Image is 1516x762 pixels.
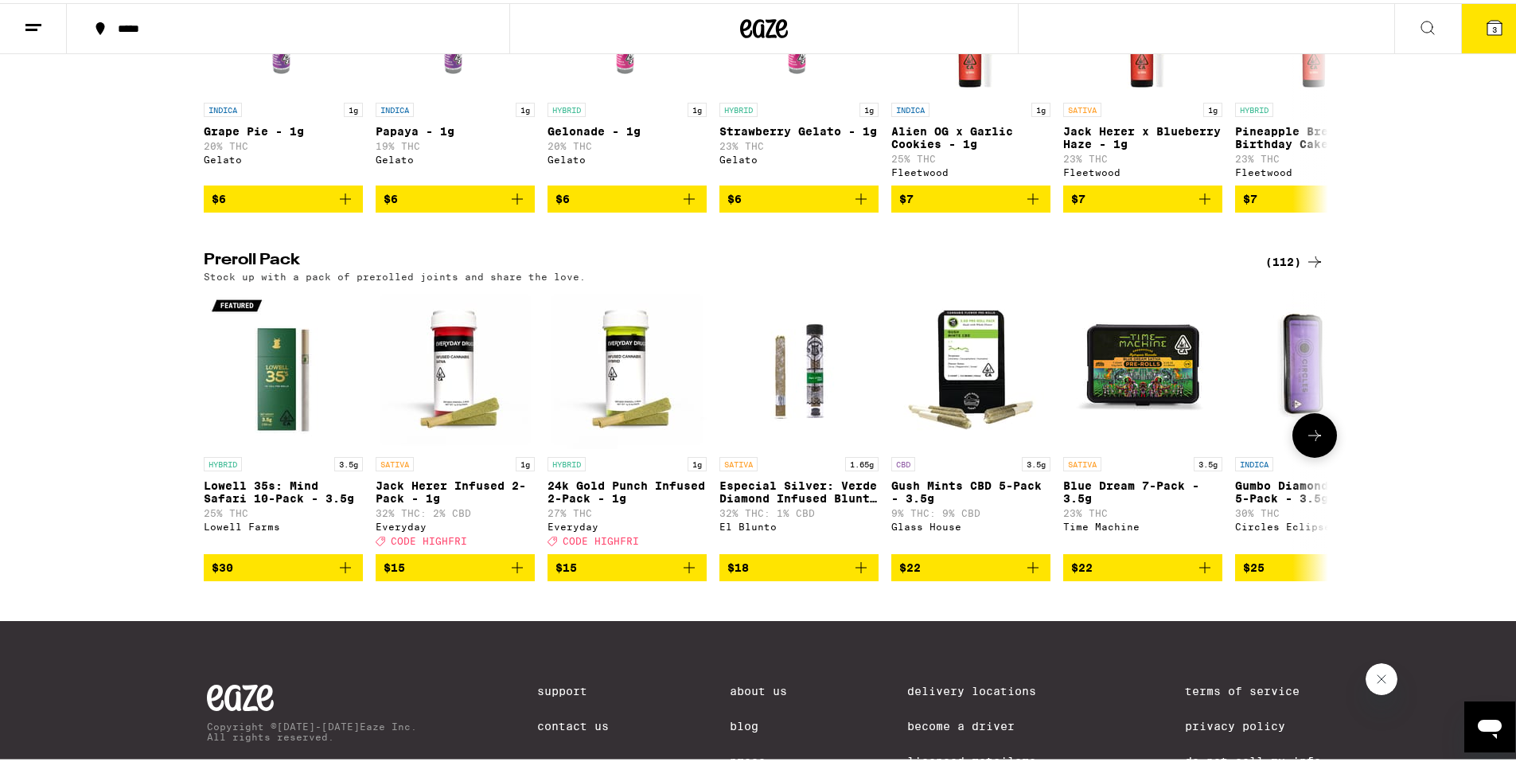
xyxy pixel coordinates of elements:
[204,287,363,551] a: Open page for Lowell 35s: Mind Safari 10-Pack - 3.5g from Lowell Farms
[1235,287,1394,446] img: Circles Eclipse - Gumbo Diamond Infused 5-Pack - 3.5g
[907,717,1065,729] a: Become a Driver
[537,717,609,729] a: Contact Us
[1366,660,1397,692] iframe: Close message
[548,182,707,209] button: Add to bag
[730,717,787,729] a: Blog
[516,100,535,114] p: 1g
[891,122,1050,147] p: Alien OG x Garlic Cookies - 1g
[907,682,1065,694] a: Delivery Locations
[1235,150,1394,161] p: 23% THC
[207,718,417,739] p: Copyright © [DATE]-[DATE] Eaze Inc. All rights reserved.
[1235,287,1394,551] a: Open page for Gumbo Diamond Infused 5-Pack - 3.5g from Circles Eclipse
[376,138,535,148] p: 19% THC
[10,11,115,24] span: Hi. Need any help?
[204,551,363,578] button: Add to bag
[891,518,1050,529] div: Glass House
[548,551,707,578] button: Add to bag
[1235,164,1394,174] div: Fleetwood
[376,100,414,114] p: INDICA
[1243,558,1265,571] span: $25
[1492,21,1497,31] span: 3
[1194,454,1222,468] p: 3.5g
[548,287,707,446] img: Everyday - 24k Gold Punch Infused 2-Pack - 1g
[891,150,1050,161] p: 25% THC
[204,476,363,502] p: Lowell 35s: Mind Safari 10-Pack - 3.5g
[719,182,879,209] button: Add to bag
[204,249,1246,268] h2: Preroll Pack
[899,190,914,202] span: $7
[376,122,535,135] p: Papaya - 1g
[891,454,915,468] p: CBD
[1235,505,1394,515] p: 30% THC
[563,533,639,543] span: CODE HIGHFRI
[204,182,363,209] button: Add to bag
[1235,454,1273,468] p: INDICA
[376,476,535,502] p: Jack Herer Infused 2-Pack - 1g
[719,138,879,148] p: 23% THC
[1063,505,1222,515] p: 23% THC
[376,551,535,578] button: Add to bag
[204,122,363,135] p: Grape Pie - 1g
[204,505,363,515] p: 25% THC
[891,505,1050,515] p: 9% THC: 9% CBD
[548,476,707,502] p: 24k Gold Punch Infused 2-Pack - 1g
[516,454,535,468] p: 1g
[1203,100,1222,114] p: 1g
[730,682,787,694] a: About Us
[891,287,1050,446] img: Glass House - Gush Mints CBD 5-Pack - 3.5g
[719,551,879,578] button: Add to bag
[1071,558,1093,571] span: $22
[1063,454,1101,468] p: SATIVA
[204,138,363,148] p: 20% THC
[688,454,707,468] p: 1g
[376,505,535,515] p: 32% THC: 2% CBD
[1063,100,1101,114] p: SATIVA
[204,287,363,446] img: Lowell Farms - Lowell 35s: Mind Safari 10-Pack - 3.5g
[719,287,879,551] a: Open page for Especial Silver: Verde Diamond Infused Blunt - 1.65g from El Blunto
[1464,698,1515,749] iframe: Button to launch messaging window
[1185,682,1321,694] a: Terms of Service
[548,287,707,551] a: Open page for 24k Gold Punch Infused 2-Pack - 1g from Everyday
[212,558,233,571] span: $30
[384,190,398,202] span: $6
[1235,476,1394,502] p: Gumbo Diamond Infused 5-Pack - 3.5g
[1235,182,1394,209] button: Add to bag
[204,151,363,162] div: Gelato
[1063,551,1222,578] button: Add to bag
[204,454,242,468] p: HYBRID
[727,558,749,571] span: $18
[1063,518,1222,529] div: Time Machine
[891,476,1050,502] p: Gush Mints CBD 5-Pack - 3.5g
[891,182,1050,209] button: Add to bag
[376,518,535,529] div: Everyday
[899,558,921,571] span: $22
[1265,249,1324,268] a: (112)
[384,558,405,571] span: $15
[204,518,363,529] div: Lowell Farms
[555,190,570,202] span: $6
[719,151,879,162] div: Gelato
[727,190,742,202] span: $6
[719,454,758,468] p: SATIVA
[859,100,879,114] p: 1g
[719,122,879,135] p: Strawberry Gelato - 1g
[1243,190,1257,202] span: $7
[204,268,586,279] p: Stock up with a pack of prerolled joints and share the love.
[1235,518,1394,529] div: Circles Eclipse
[548,151,707,162] div: Gelato
[548,122,707,135] p: Gelonade - 1g
[548,454,586,468] p: HYBRID
[1063,476,1222,502] p: Blue Dream 7-Pack - 3.5g
[548,138,707,148] p: 20% THC
[1235,551,1394,578] button: Add to bag
[719,518,879,529] div: El Blunto
[344,100,363,114] p: 1g
[391,533,467,543] span: CODE HIGHFRI
[334,454,363,468] p: 3.5g
[845,454,879,468] p: 1.65g
[212,190,226,202] span: $6
[1063,182,1222,209] button: Add to bag
[376,454,414,468] p: SATIVA
[555,558,577,571] span: $15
